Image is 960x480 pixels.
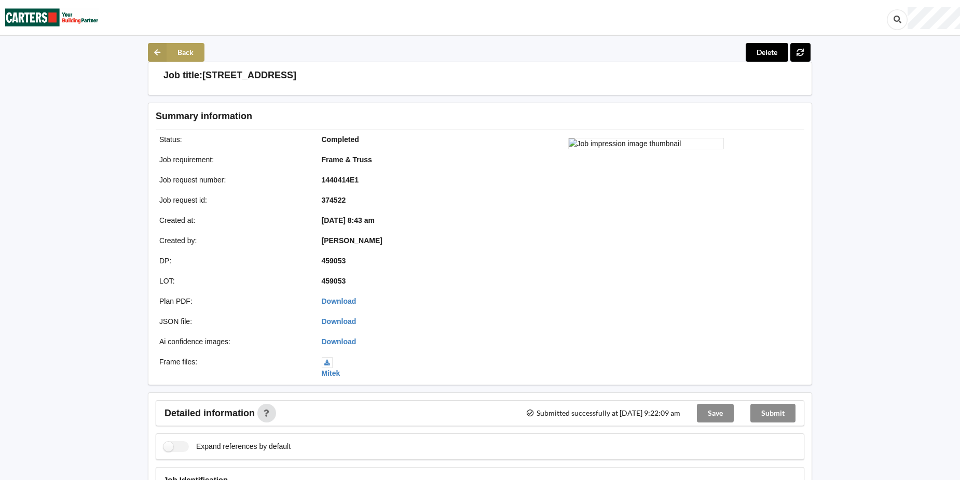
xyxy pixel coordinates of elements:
span: Submitted successfully at [DATE] 9:22:09 am [526,410,680,417]
b: 1440414E1 [322,176,359,184]
div: LOT : [152,276,314,286]
h3: Summary information [156,110,639,122]
div: Created at : [152,215,314,225]
button: Delete [746,43,788,62]
h3: Job title: [163,69,202,81]
b: [PERSON_NAME] [322,236,382,245]
a: Download frame images [322,337,356,346]
h3: [STREET_ADDRESS] [202,69,296,81]
span: Detailed information [164,408,255,418]
img: Carters [5,1,99,34]
label: Expand references by default [163,441,291,452]
b: 459053 [322,277,346,285]
div: Frame files : [152,357,314,378]
img: Job impression image thumbnail [568,138,724,149]
div: Job request id : [152,195,314,205]
div: JSON file : [152,316,314,327]
b: [DATE] 8:43 am [322,216,375,224]
div: User Profile [908,7,960,29]
b: Completed [322,135,359,144]
div: Status : [152,134,314,145]
div: Plan PDF : [152,296,314,306]
div: Job requirement : [152,154,314,165]
a: Download [322,317,356,326]
div: Created by : [152,235,314,246]
div: Ai confidence images : [152,336,314,347]
button: Back [148,43,204,62]
a: Mitek [322,358,340,377]
a: Download [322,297,356,305]
div: Job request number : [152,175,314,185]
b: 459053 [322,257,346,265]
div: DP : [152,256,314,266]
b: Frame & Truss [322,156,372,164]
b: 374522 [322,196,346,204]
